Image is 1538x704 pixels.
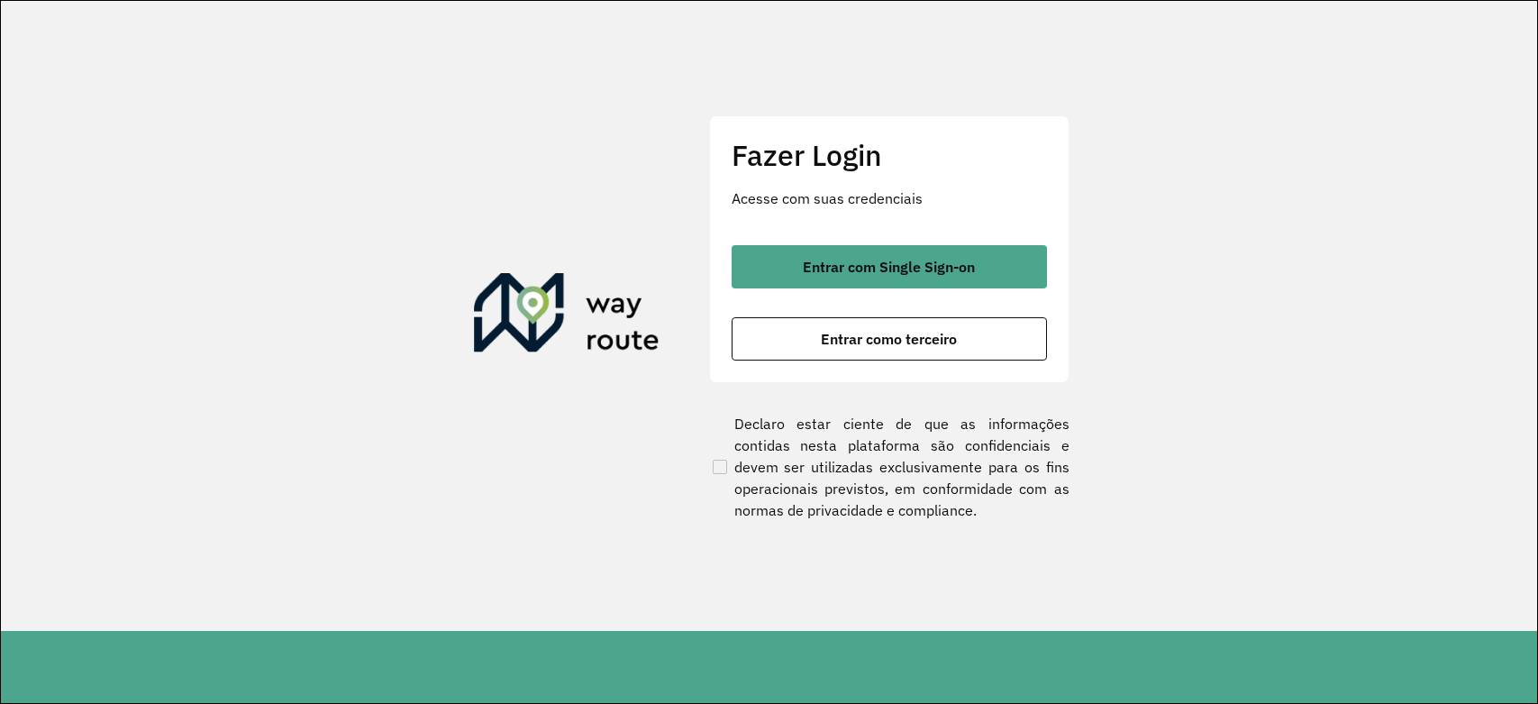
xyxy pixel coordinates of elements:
[803,260,975,274] span: Entrar com Single Sign-on
[821,332,957,346] span: Entrar como terceiro
[732,138,1047,172] h2: Fazer Login
[732,245,1047,288] button: button
[732,187,1047,209] p: Acesse com suas credenciais
[732,317,1047,361] button: button
[709,413,1069,521] label: Declaro estar ciente de que as informações contidas nesta plataforma são confidenciais e devem se...
[474,273,660,360] img: Roteirizador AmbevTech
